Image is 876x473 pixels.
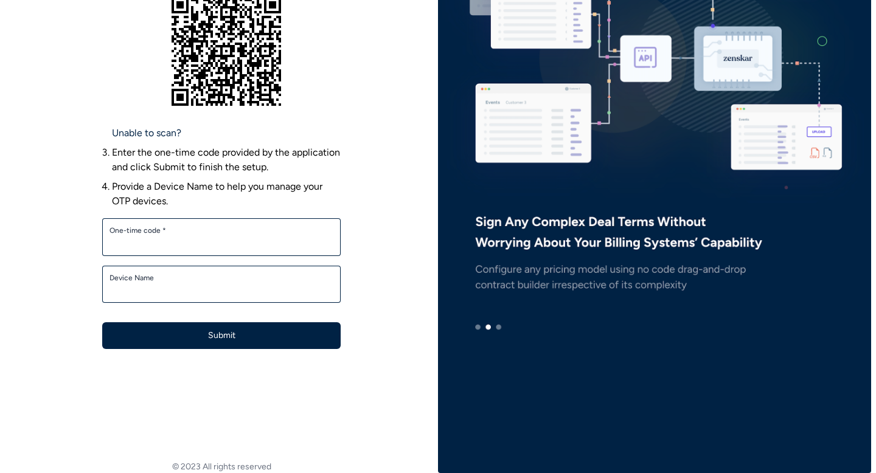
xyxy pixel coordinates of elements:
[109,273,333,283] label: Device Name
[112,179,341,209] li: Provide a Device Name to help you manage your OTP devices.
[102,322,341,349] button: Submit
[5,461,438,473] footer: © 2023 All rights reserved
[112,145,341,174] li: Enter the one-time code provided by the application and click Submit to finish the setup.
[112,126,181,140] a: Unable to scan?
[109,226,333,235] label: One-time code *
